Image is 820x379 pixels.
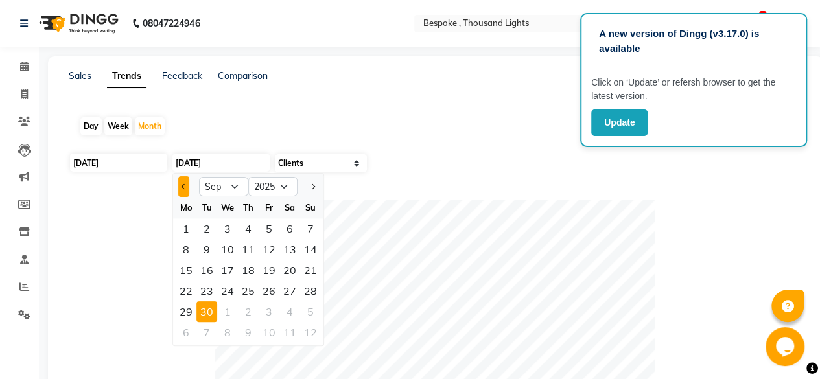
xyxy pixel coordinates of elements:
[196,322,217,343] div: Tuesday, October 7, 2025
[300,218,321,239] div: Sunday, September 7, 2025
[196,239,217,260] div: 9
[279,322,300,343] div: 11
[238,260,259,281] div: Thursday, September 18, 2025
[259,301,279,322] div: 3
[591,109,648,136] button: Update
[238,218,259,239] div: 4
[196,301,217,322] div: Tuesday, September 30, 2025
[176,301,196,322] div: Monday, September 29, 2025
[259,322,279,343] div: Friday, October 10, 2025
[217,260,238,281] div: Wednesday, September 17, 2025
[178,176,189,197] button: Previous month
[143,5,200,41] b: 08047224946
[69,70,91,82] a: Sales
[217,322,238,343] div: Wednesday, October 8, 2025
[279,239,300,260] div: Saturday, September 13, 2025
[591,76,796,103] p: Click on ‘Update’ or refersh browser to get the latest version.
[279,301,300,322] div: Saturday, October 4, 2025
[259,239,279,260] div: 12
[259,197,279,218] div: Fr
[217,281,238,301] div: 24
[300,260,321,281] div: 21
[300,301,321,322] div: Sunday, October 5, 2025
[300,322,321,343] div: Sunday, October 12, 2025
[248,177,298,196] select: Select year
[279,260,300,281] div: 20
[259,239,279,260] div: Friday, September 12, 2025
[196,239,217,260] div: Tuesday, September 9, 2025
[238,322,259,343] div: 9
[300,239,321,260] div: 14
[300,322,321,343] div: 12
[238,301,259,322] div: Thursday, October 2, 2025
[279,218,300,239] div: 6
[300,260,321,281] div: Sunday, September 21, 2025
[279,281,300,301] div: Saturday, September 27, 2025
[196,322,217,343] div: 7
[259,281,279,301] div: 26
[217,260,238,281] div: 17
[176,260,196,281] div: 15
[759,11,766,20] span: 1
[217,218,238,239] div: Wednesday, September 3, 2025
[162,70,202,82] a: Feedback
[279,197,300,218] div: Sa
[218,70,268,82] a: Comparison
[196,260,217,281] div: Tuesday, September 16, 2025
[599,27,788,56] p: A new version of Dingg (v3.17.0) is available
[238,260,259,281] div: 18
[300,239,321,260] div: Sunday, September 14, 2025
[279,218,300,239] div: Saturday, September 6, 2025
[196,218,217,239] div: 2
[176,239,196,260] div: Monday, September 8, 2025
[217,301,238,322] div: 1
[238,218,259,239] div: Thursday, September 4, 2025
[300,301,321,322] div: 5
[176,218,196,239] div: 1
[300,281,321,301] div: Sunday, September 28, 2025
[259,260,279,281] div: Friday, September 19, 2025
[300,197,321,218] div: Su
[238,197,259,218] div: Th
[279,260,300,281] div: Saturday, September 20, 2025
[217,218,238,239] div: 3
[279,281,300,301] div: 27
[196,197,217,218] div: Tu
[238,239,259,260] div: Thursday, September 11, 2025
[238,281,259,301] div: Thursday, September 25, 2025
[279,322,300,343] div: Saturday, October 11, 2025
[135,117,165,135] div: Month
[172,154,270,172] input: End Date
[176,218,196,239] div: Monday, September 1, 2025
[259,218,279,239] div: Friday, September 5, 2025
[238,322,259,343] div: Thursday, October 9, 2025
[176,281,196,301] div: Monday, September 22, 2025
[300,218,321,239] div: 7
[300,281,321,301] div: 28
[766,327,807,366] iframe: chat widget
[217,239,238,260] div: 10
[176,239,196,260] div: 8
[196,281,217,301] div: 23
[176,281,196,301] div: 22
[107,65,146,88] a: Trends
[259,260,279,281] div: 19
[70,154,167,172] input: Start Date
[259,301,279,322] div: Friday, October 3, 2025
[238,301,259,322] div: 2
[196,301,217,322] div: 30
[196,260,217,281] div: 16
[176,301,196,322] div: 29
[196,218,217,239] div: Tuesday, September 2, 2025
[238,239,259,260] div: 11
[176,322,196,343] div: Monday, October 6, 2025
[279,301,300,322] div: 4
[199,177,248,196] select: Select month
[259,322,279,343] div: 10
[80,117,102,135] div: Day
[176,197,196,218] div: Mo
[196,281,217,301] div: Tuesday, September 23, 2025
[176,322,196,343] div: 6
[176,260,196,281] div: Monday, September 15, 2025
[217,197,238,218] div: We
